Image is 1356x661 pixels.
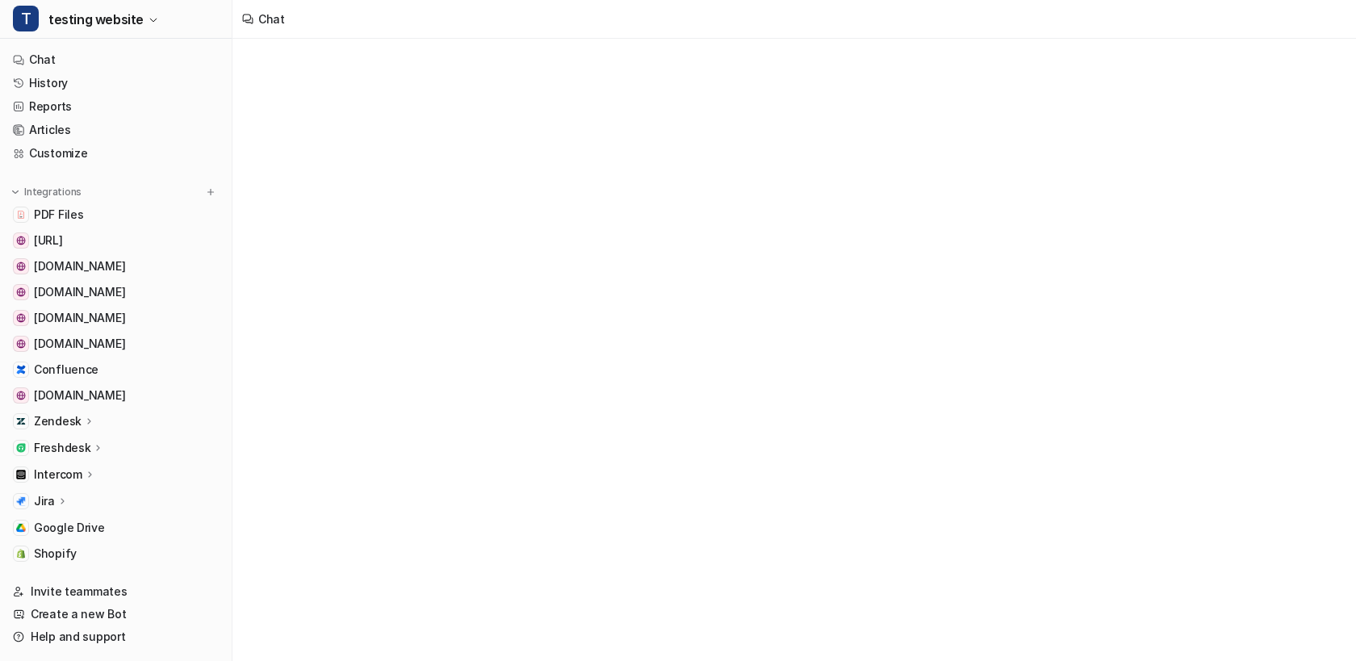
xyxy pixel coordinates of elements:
a: PDF FilesPDF Files [6,203,225,226]
span: Shopify [34,546,77,562]
img: menu_add.svg [205,186,216,198]
img: www.cardekho.com [16,391,26,400]
a: Invite teammates [6,580,225,603]
img: Intercom [16,470,26,479]
p: Integrations [24,186,82,199]
img: nri3pl.com [16,313,26,323]
span: T [13,6,39,31]
a: Articles [6,119,225,141]
p: Zendesk [34,413,82,429]
img: support.coursiv.io [16,261,26,271]
span: [DOMAIN_NAME] [34,310,125,326]
a: support.bikesonline.com.au[DOMAIN_NAME] [6,281,225,303]
span: Google Drive [34,520,105,536]
span: [DOMAIN_NAME] [34,284,125,300]
img: Google Drive [16,523,26,533]
a: ShopifyShopify [6,542,225,565]
span: Confluence [34,362,98,378]
p: Intercom [34,466,82,483]
a: careers-nri3pl.com[DOMAIN_NAME] [6,333,225,355]
img: Jira [16,496,26,506]
a: History [6,72,225,94]
a: support.coursiv.io[DOMAIN_NAME] [6,255,225,278]
span: [DOMAIN_NAME] [34,258,125,274]
a: Help and support [6,625,225,648]
a: ConfluenceConfluence [6,358,225,381]
img: Confluence [16,365,26,374]
span: PDF Files [34,207,83,223]
img: support.bikesonline.com.au [16,287,26,297]
img: Freshdesk [16,443,26,453]
button: Integrations [6,184,86,200]
img: www.eesel.ai [16,236,26,245]
a: Create a new Bot [6,603,225,625]
div: Chat [258,10,285,27]
a: www.eesel.ai[URL] [6,229,225,252]
span: testing website [48,8,144,31]
img: Shopify [16,549,26,559]
img: expand menu [10,186,21,198]
img: careers-nri3pl.com [16,339,26,349]
p: Jira [34,493,55,509]
a: nri3pl.com[DOMAIN_NAME] [6,307,225,329]
a: Google DriveGoogle Drive [6,517,225,539]
p: Freshdesk [34,440,90,456]
a: Reports [6,95,225,118]
span: [DOMAIN_NAME] [34,387,125,404]
img: PDF Files [16,210,26,220]
a: Customize [6,142,225,165]
img: Zendesk [16,416,26,426]
span: [URL] [34,232,63,249]
span: [DOMAIN_NAME] [34,336,125,352]
a: Chat [6,48,225,71]
a: www.cardekho.com[DOMAIN_NAME] [6,384,225,407]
